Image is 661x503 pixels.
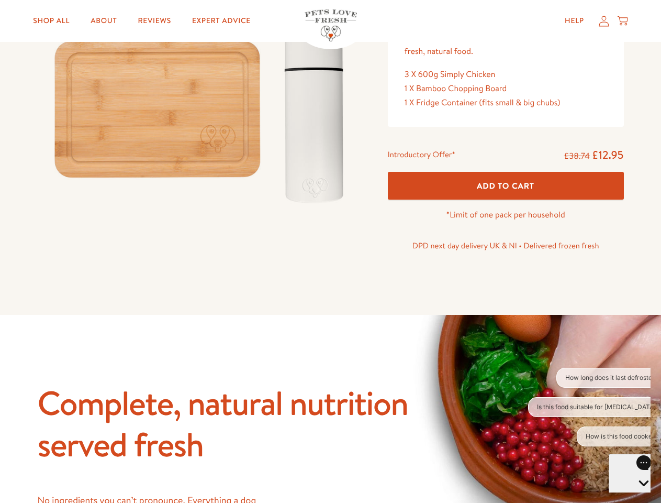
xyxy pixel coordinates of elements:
span: Add To Cart [477,180,534,191]
a: Reviews [129,10,179,31]
span: £12.95 [592,147,624,162]
s: £38.74 [564,150,590,162]
div: Introductory Offer* [388,148,455,163]
button: Add To Cart [388,172,624,200]
iframe: Gorgias live chat conversation starters [523,368,651,456]
button: How is this food cooked? [54,59,145,79]
a: Shop All [25,10,78,31]
h2: Complete, natural nutrition served fresh [38,382,429,465]
a: Expert Advice [184,10,259,31]
div: 1 X Fridge Container (fits small & big chubs) [405,96,607,110]
img: Pets Love Fresh [305,9,357,41]
button: Is this food suitable for [MEDICAL_DATA]? [5,29,145,49]
div: 3 X 600g Simply Chicken [405,68,607,82]
a: Help [556,10,592,31]
span: 1 X Bamboo Chopping Board [405,83,507,94]
a: About [82,10,125,31]
p: *Limit of one pack per household [388,208,624,222]
iframe: Gorgias live chat messenger [609,454,651,493]
p: DPD next day delivery UK & NI • Delivered frozen fresh [388,239,624,253]
p: Everything you need to start feeding your dog 100% fresh, natural food. [405,30,607,59]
